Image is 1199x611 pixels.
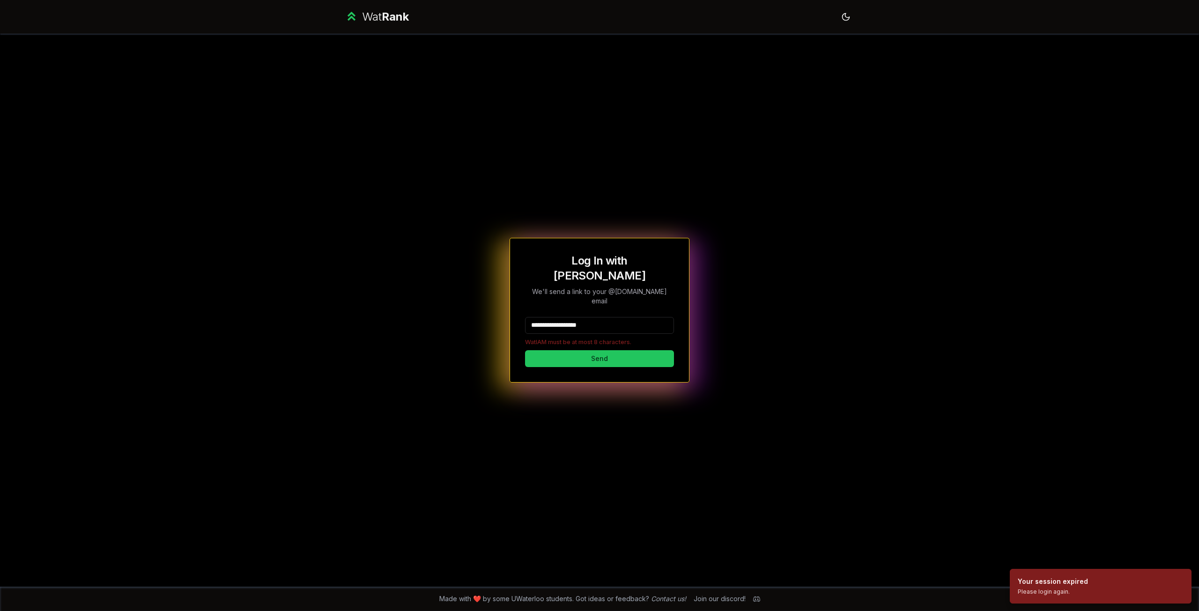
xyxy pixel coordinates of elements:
[1018,588,1088,596] div: Please login again.
[362,9,409,24] div: Wat
[439,594,686,604] span: Made with ❤️ by some UWaterloo students. Got ideas or feedback?
[525,287,674,306] p: We'll send a link to your @[DOMAIN_NAME] email
[525,350,674,367] button: Send
[525,253,674,283] h1: Log In with [PERSON_NAME]
[525,338,674,346] p: WatIAM must be at most 8 characters.
[694,594,746,604] div: Join our discord!
[651,595,686,603] a: Contact us!
[345,9,409,24] a: WatRank
[1018,577,1088,586] div: Your session expired
[382,10,409,23] span: Rank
